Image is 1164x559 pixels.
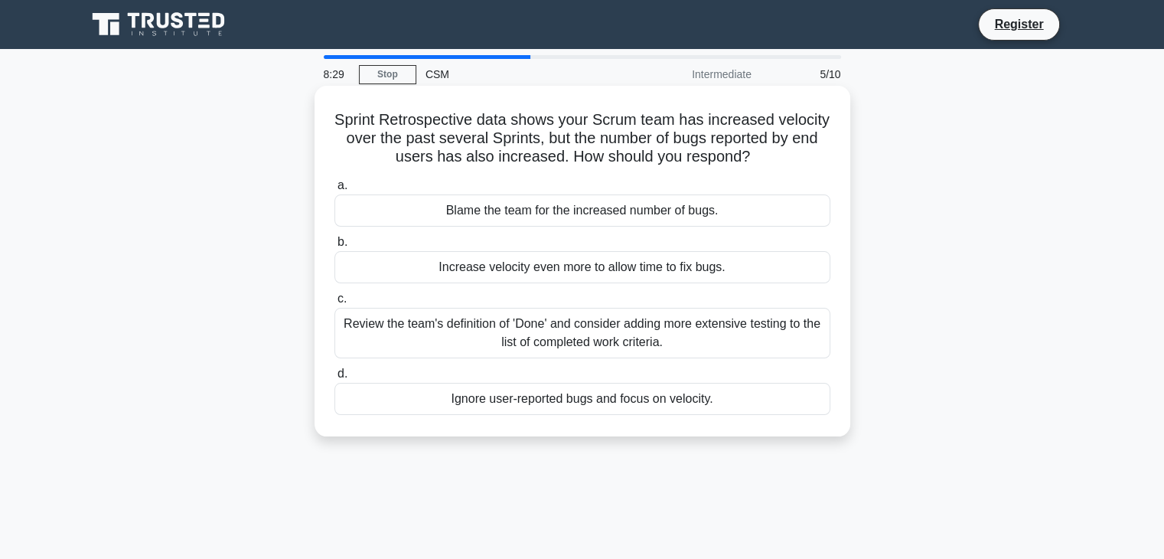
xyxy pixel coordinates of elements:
[315,59,359,90] div: 8:29
[337,178,347,191] span: a.
[334,251,830,283] div: Increase velocity even more to allow time to fix bugs.
[359,65,416,84] a: Stop
[985,15,1052,34] a: Register
[334,195,830,227] div: Blame the team for the increased number of bugs.
[334,308,830,358] div: Review the team's definition of 'Done' and consider adding more extensive testing to the list of ...
[416,59,627,90] div: CSM
[334,383,830,415] div: Ignore user-reported bugs and focus on velocity.
[627,59,761,90] div: Intermediate
[337,235,347,248] span: b.
[337,292,347,305] span: c.
[333,110,832,167] h5: Sprint Retrospective data shows your Scrum team has increased velocity over the past several Spri...
[337,367,347,380] span: d.
[761,59,850,90] div: 5/10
